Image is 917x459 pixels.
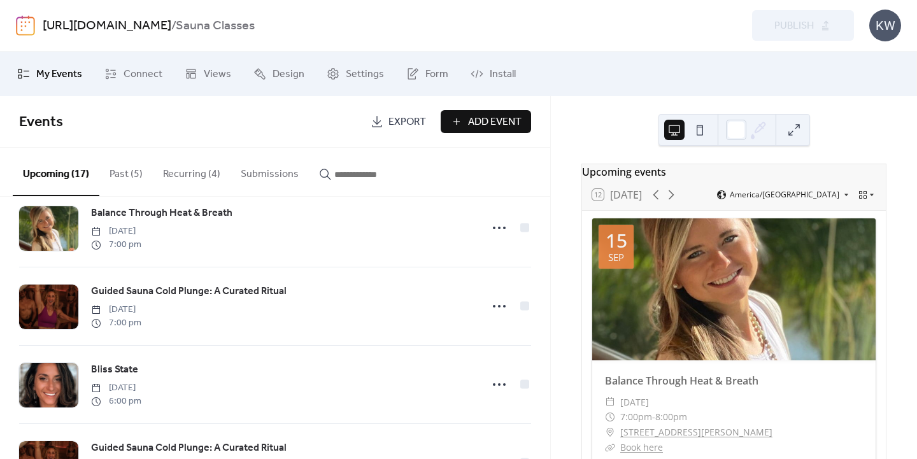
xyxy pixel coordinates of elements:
span: Install [490,67,516,82]
span: [DATE] [91,225,141,238]
a: Balance Through Heat & Breath [605,374,758,388]
div: ​ [605,395,615,410]
span: America/[GEOGRAPHIC_DATA] [730,191,839,199]
span: Connect [124,67,162,82]
a: Balance Through Heat & Breath [91,205,232,222]
a: [URL][DOMAIN_NAME] [43,14,171,38]
div: ​ [605,409,615,425]
a: Form [397,57,458,91]
a: Bliss State [91,362,138,378]
div: Sep [608,253,624,262]
span: [DATE] [620,395,649,410]
a: Guided Sauna Cold Plunge: A Curated Ritual [91,440,287,456]
a: Views [175,57,241,91]
div: 15 [606,231,627,250]
button: Add Event [441,110,531,133]
a: Design [244,57,314,91]
a: Guided Sauna Cold Plunge: A Curated Ritual [91,283,287,300]
a: Settings [317,57,394,91]
a: [STREET_ADDRESS][PERSON_NAME] [620,425,772,440]
span: Guided Sauna Cold Plunge: A Curated Ritual [91,284,287,299]
a: Export [361,110,436,133]
span: 8:00pm [655,409,687,425]
span: Guided Sauna Cold Plunge: A Curated Ritual [91,441,287,456]
a: Book here [620,441,663,453]
button: Upcoming (17) [13,148,99,196]
b: Sauna Classes [176,14,255,38]
b: / [171,14,176,38]
span: - [652,409,655,425]
span: Add Event [468,115,522,130]
span: 7:00pm [620,409,652,425]
div: ​ [605,440,615,455]
span: Balance Through Heat & Breath [91,206,232,221]
div: KW [869,10,901,41]
span: 6:00 pm [91,395,141,408]
span: Views [204,67,231,82]
span: 7:00 pm [91,238,141,251]
span: My Events [36,67,82,82]
span: Settings [346,67,384,82]
a: My Events [8,57,92,91]
a: Install [461,57,525,91]
a: Connect [95,57,172,91]
span: 7:00 pm [91,316,141,330]
button: Submissions [231,148,309,195]
span: Export [388,115,426,130]
span: Design [273,67,304,82]
span: [DATE] [91,381,141,395]
span: Events [19,108,63,136]
span: [DATE] [91,303,141,316]
button: Past (5) [99,148,153,195]
img: logo [16,15,35,36]
span: Form [425,67,448,82]
button: Recurring (4) [153,148,231,195]
div: ​ [605,425,615,440]
div: Upcoming events [582,164,886,180]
